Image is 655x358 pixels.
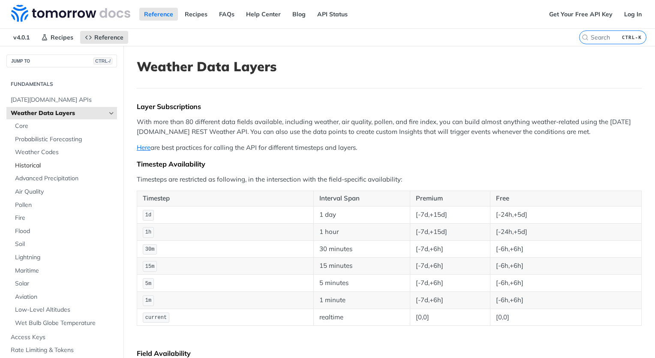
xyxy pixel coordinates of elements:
[137,143,150,152] a: Here
[6,331,117,344] a: Access Keys
[410,206,490,223] td: [-7d,+15d]
[145,297,151,303] span: 1m
[137,191,314,206] th: Timestep
[313,223,410,240] td: 1 hour
[490,223,641,240] td: [-24h,+5d]
[137,117,642,137] p: With more than 80 different data fields available, including weather, air quality, pollen, and fi...
[410,291,490,309] td: [-7d,+6h]
[313,206,410,223] td: 1 day
[137,143,642,153] p: are best practices for calling the API for different timesteps and layers.
[15,227,115,236] span: Flood
[11,264,117,277] a: Maritime
[6,344,117,357] a: Rate Limiting & Tokens
[9,31,34,44] span: v4.0.1
[490,258,641,275] td: [-6h,+6h]
[15,293,115,301] span: Aviation
[410,240,490,258] td: [-7d,+6h]
[137,59,642,74] h1: Weather Data Layers
[145,315,167,321] span: current
[11,333,115,342] span: Access Keys
[11,199,117,212] a: Pollen
[313,191,410,206] th: Interval Span
[490,191,641,206] th: Free
[137,349,642,358] div: Field Availability
[51,33,73,41] span: Recipes
[214,8,239,21] a: FAQs
[180,8,212,21] a: Recipes
[15,135,115,144] span: Probabilistic Forecasting
[145,212,151,218] span: 1d
[137,175,642,185] p: Timesteps are restricted as following, in the intersection with the field-specific availability:
[15,188,115,196] span: Air Quality
[11,238,117,251] a: Soil
[15,279,115,288] span: Solar
[11,317,117,330] a: Wet Bulb Globe Temperature
[410,223,490,240] td: [-7d,+15d]
[15,306,115,314] span: Low-Level Altitudes
[15,267,115,275] span: Maritime
[11,212,117,225] a: Fire
[241,8,285,21] a: Help Center
[137,160,642,168] div: Timestep Availability
[108,110,115,117] button: Hide subpages for Weather Data Layers
[11,146,117,159] a: Weather Codes
[313,275,410,292] td: 5 minutes
[11,346,115,355] span: Rate Limiting & Tokens
[11,5,130,22] img: Tomorrow.io Weather API Docs
[15,122,115,130] span: Core
[93,58,112,64] span: CTRL-/
[313,240,410,258] td: 30 minutes
[490,240,641,258] td: [-6h,+6h]
[490,309,641,326] td: [0,0]
[6,94,117,106] a: [DATE][DOMAIN_NAME] APIs
[11,251,117,264] a: Lightning
[410,258,490,275] td: [-7d,+6h]
[145,281,151,287] span: 5m
[137,102,642,111] div: Layer Subscriptions
[620,33,644,42] kbd: CTRL-K
[15,319,115,328] span: Wet Bulb Globe Temperature
[582,34,589,41] svg: Search
[11,185,117,198] a: Air Quality
[15,253,115,262] span: Lightning
[11,225,117,238] a: Flood
[145,246,155,252] span: 30m
[6,55,117,67] button: JUMP TOCTRL-/
[11,133,117,146] a: Probabilistic Forecasting
[544,8,617,21] a: Get Your Free API Key
[11,303,117,316] a: Low-Level Altitudes
[410,309,490,326] td: [0,0]
[312,8,352,21] a: API Status
[11,277,117,290] a: Solar
[36,31,78,44] a: Recipes
[145,264,155,270] span: 15m
[145,229,151,235] span: 1h
[490,275,641,292] td: [-6h,+6h]
[313,291,410,309] td: 1 minute
[288,8,310,21] a: Blog
[15,148,115,157] span: Weather Codes
[11,96,115,104] span: [DATE][DOMAIN_NAME] APIs
[6,107,117,120] a: Weather Data LayersHide subpages for Weather Data Layers
[15,214,115,222] span: Fire
[313,309,410,326] td: realtime
[490,206,641,223] td: [-24h,+5d]
[11,159,117,172] a: Historical
[94,33,123,41] span: Reference
[6,80,117,88] h2: Fundamentals
[11,291,117,303] a: Aviation
[11,109,106,118] span: Weather Data Layers
[619,8,646,21] a: Log In
[410,275,490,292] td: [-7d,+6h]
[80,31,128,44] a: Reference
[11,120,117,133] a: Core
[11,172,117,185] a: Advanced Precipitation
[490,291,641,309] td: [-6h,+6h]
[15,201,115,209] span: Pollen
[15,174,115,183] span: Advanced Precipitation
[313,258,410,275] td: 15 minutes
[15,161,115,170] span: Historical
[410,191,490,206] th: Premium
[15,240,115,249] span: Soil
[139,8,178,21] a: Reference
